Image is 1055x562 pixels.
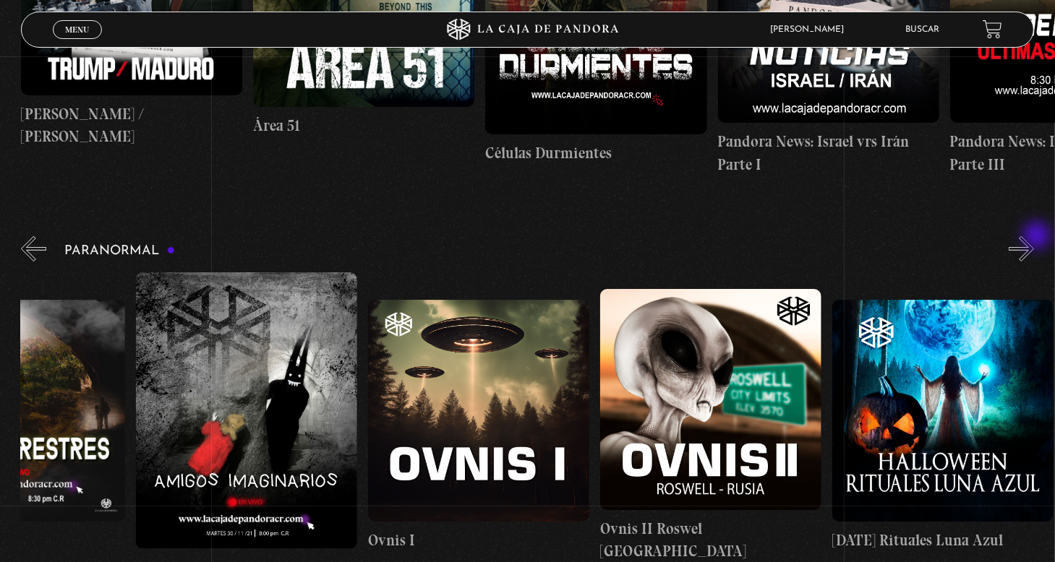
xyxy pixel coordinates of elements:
h4: Ovnis I [368,529,589,552]
button: Previous [21,236,46,261]
a: View your shopping cart [983,20,1002,39]
a: Buscar [905,25,939,34]
span: [PERSON_NAME] [763,25,858,34]
h4: Pandora News: Israel vrs Irán Parte I [718,130,939,176]
button: Next [1009,236,1034,261]
span: Cerrar [61,37,95,47]
h4: [PERSON_NAME] / [PERSON_NAME] [21,103,242,148]
h3: Paranormal [64,244,175,258]
h4: [DATE] Rituales Luna Azul [832,529,1054,552]
h4: Células Durmientes [485,142,706,165]
h4: Área 51 [253,114,474,137]
span: Menu [65,25,89,34]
